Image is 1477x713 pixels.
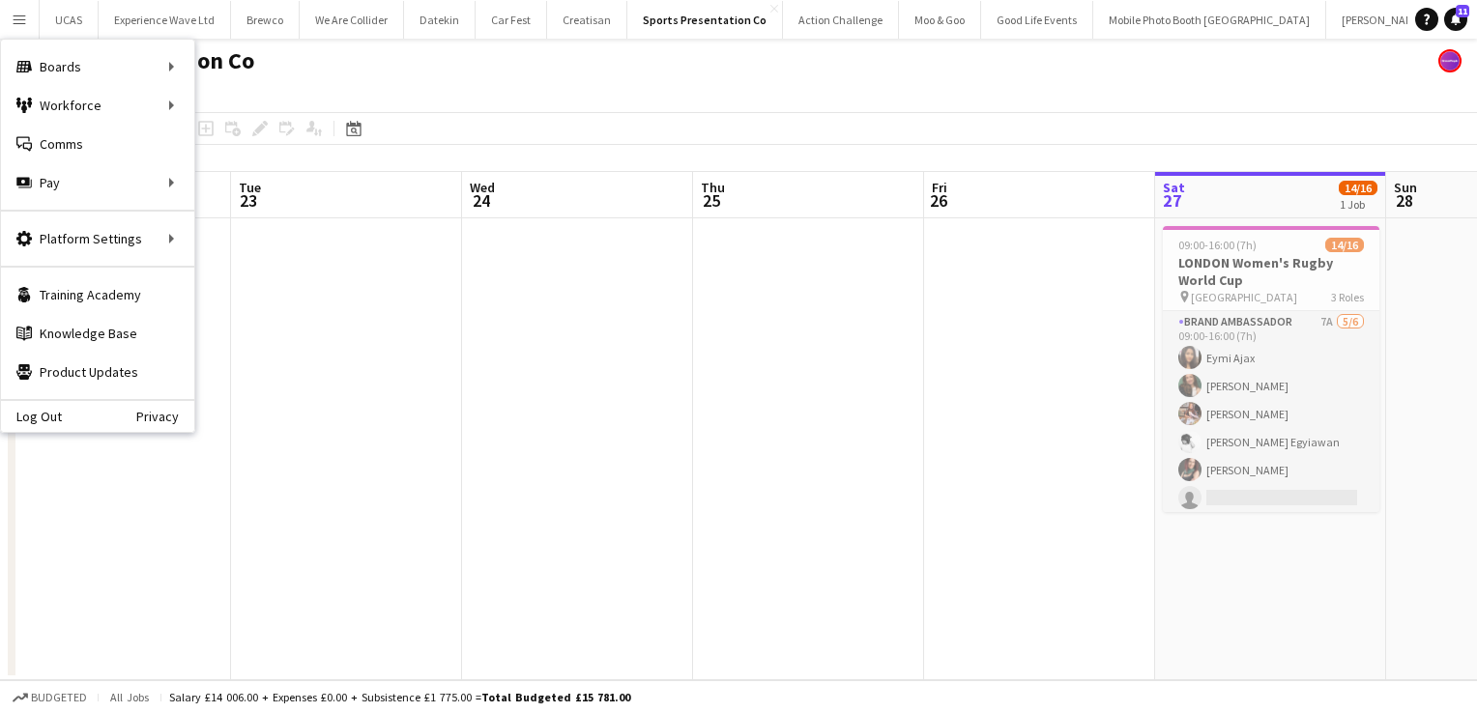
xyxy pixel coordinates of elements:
[929,189,947,212] span: 26
[1391,189,1417,212] span: 28
[1093,1,1326,39] button: Mobile Photo Booth [GEOGRAPHIC_DATA]
[1,163,194,202] div: Pay
[10,687,90,708] button: Budgeted
[404,1,476,39] button: Datekin
[1,409,62,424] a: Log Out
[1,314,194,353] a: Knowledge Base
[1394,179,1417,196] span: Sun
[231,1,300,39] button: Brewco
[1,275,194,314] a: Training Academy
[1325,238,1364,252] span: 14/16
[1163,226,1379,512] app-job-card: 09:00-16:00 (7h)14/16LONDON Women's Rugby World Cup [GEOGRAPHIC_DATA]3 RolesBrand Ambassador7A5/6...
[476,1,547,39] button: Car Fest
[627,1,783,39] button: Sports Presentation Co
[481,690,630,704] span: Total Budgeted £15 781.00
[1,86,194,125] div: Workforce
[1331,290,1364,304] span: 3 Roles
[40,1,99,39] button: UCAS
[1163,254,1379,289] h3: LONDON Women's Rugby World Cup
[106,690,153,704] span: All jobs
[1178,238,1257,252] span: 09:00-16:00 (7h)
[932,179,947,196] span: Fri
[1160,189,1185,212] span: 27
[1,125,194,163] a: Comms
[1,47,194,86] div: Boards
[1191,290,1297,304] span: [GEOGRAPHIC_DATA]
[899,1,981,39] button: Moo & Goo
[1340,197,1376,212] div: 1 Job
[981,1,1093,39] button: Good Life Events
[467,189,495,212] span: 24
[1,219,194,258] div: Platform Settings
[99,1,231,39] button: Experience Wave Ltd
[300,1,404,39] button: We Are Collider
[31,691,87,704] span: Budgeted
[136,409,194,424] a: Privacy
[1456,5,1469,17] span: 11
[1438,49,1462,72] app-user-avatar: Lucy Carpenter
[169,690,630,704] div: Salary £14 006.00 + Expenses £0.00 + Subsistence £1 775.00 =
[1163,311,1379,517] app-card-role: Brand Ambassador7A5/609:00-16:00 (7h)Eymi Ajax[PERSON_NAME][PERSON_NAME][PERSON_NAME] Egyiawan[PE...
[1444,8,1467,31] a: 11
[470,179,495,196] span: Wed
[1163,179,1185,196] span: Sat
[547,1,627,39] button: Creatisan
[239,179,261,196] span: Tue
[1326,1,1440,39] button: [PERSON_NAME]
[1339,181,1377,195] span: 14/16
[236,189,261,212] span: 23
[1,353,194,391] a: Product Updates
[783,1,899,39] button: Action Challenge
[698,189,725,212] span: 25
[701,179,725,196] span: Thu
